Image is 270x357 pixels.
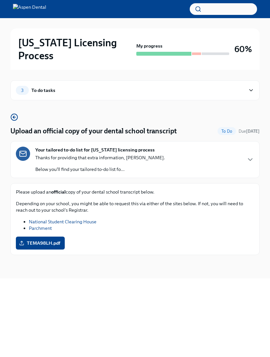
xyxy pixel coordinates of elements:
span: Due [239,129,260,134]
span: September 14th, 2025 10:00 [239,128,260,134]
span: TEMA98LH.pdf [20,240,60,246]
h4: Upload an official copy of your dental school transcript [10,126,177,136]
strong: My progress [136,43,163,49]
strong: official [51,189,66,195]
a: Parchment [29,225,52,231]
span: To Do [218,129,236,134]
strong: Your tailored to-do list for [US_STATE] licensing process [35,147,155,153]
div: To do tasks [31,87,55,94]
p: Please upload an copy of your dental school transcript below. [16,189,254,195]
label: TEMA98LH.pdf [16,237,65,250]
img: Aspen Dental [13,4,46,14]
h3: 60% [234,43,252,55]
strong: [DATE] [246,129,260,134]
p: Below you'll find your tailored to-do list fo... [35,166,165,173]
p: Thanks for providing that extra information, [PERSON_NAME]. [35,154,165,161]
span: 3 [17,88,28,93]
a: National Student Clearing House [29,219,96,225]
h2: [US_STATE] Licensing Process [18,36,134,62]
p: Depending on your school, you might be able to request this via either of the sites below. If not... [16,200,254,213]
